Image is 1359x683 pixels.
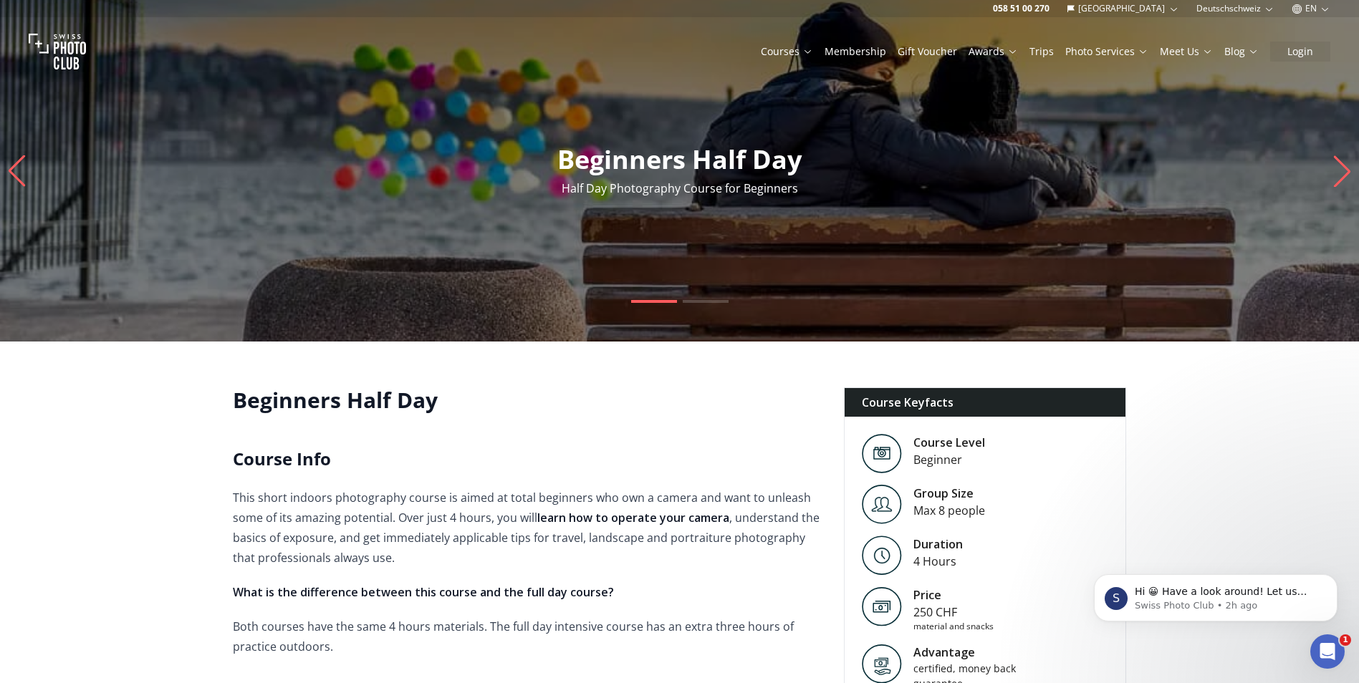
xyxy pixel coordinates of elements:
div: Price [913,586,994,604]
a: Awards [969,44,1018,59]
div: 250 CHF [913,604,994,621]
p: Both courses have the same 4 hours materials. The full day intensive course has an extra three ho... [233,616,821,657]
h1: Beginners Half Day [233,387,821,413]
button: Photo Services [1060,42,1154,62]
p: This short indoors photography course is aimed at total beginners who own a camera and want to un... [233,488,821,568]
button: Awards [963,42,1024,62]
img: Price [862,586,902,626]
iframe: Intercom notifications message [1072,544,1359,644]
a: Trips [1029,44,1054,59]
a: Blog [1224,44,1259,59]
img: Level [862,485,902,524]
iframe: Intercom live chat [1310,634,1345,669]
a: 058 51 00 270 [993,3,1050,14]
div: Course Keyfacts [845,388,1126,417]
a: Membership [825,44,886,59]
strong: What is the difference between this course and the full day course? [233,584,614,600]
img: Level [862,434,902,473]
img: Level [862,536,902,575]
button: Trips [1024,42,1060,62]
h2: Course Info [233,447,821,470]
span: 1 [1340,634,1351,646]
button: Membership [819,42,892,62]
button: Blog [1219,42,1264,62]
div: Duration [913,536,963,553]
div: 4 Hours [913,553,963,570]
div: Advantage [913,644,1035,661]
div: Beginner [913,451,985,468]
button: Login [1270,42,1330,62]
strong: learn how to operate your camera [537,510,729,525]
button: Meet Us [1154,42,1219,62]
button: Gift Voucher [892,42,963,62]
a: Photo Services [1065,44,1148,59]
div: Group Size [913,485,985,502]
div: Max 8 people [913,502,985,519]
img: Swiss photo club [29,23,86,80]
a: Meet Us [1160,44,1213,59]
a: Gift Voucher [898,44,957,59]
a: Courses [761,44,813,59]
div: Course Level [913,434,985,451]
div: material and snacks [913,621,994,632]
button: Courses [755,42,819,62]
